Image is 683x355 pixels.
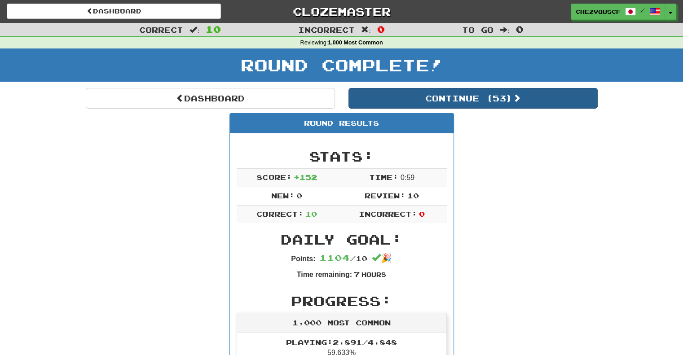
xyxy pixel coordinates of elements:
[189,26,199,34] span: :
[286,338,397,346] span: Playing: 2,891 / 4,848
[571,4,665,20] a: chezvouscf /
[305,210,317,218] span: 10
[237,149,447,164] h2: Stats:
[298,25,355,34] span: Incorrect
[86,88,335,109] a: Dashboard
[7,4,221,19] a: Dashboard
[407,191,419,200] span: 10
[462,25,494,34] span: To go
[206,24,221,35] span: 10
[139,25,183,34] span: Correct
[328,39,383,46] strong: 1,000 Most Common
[3,56,680,74] h1: Round Complete!
[354,270,360,278] span: 7
[296,191,302,200] span: 0
[256,173,291,181] span: Score:
[365,191,405,200] span: Review:
[377,24,385,35] span: 0
[401,174,414,181] span: 0 : 59
[348,88,598,109] button: Continue (53)
[500,26,510,34] span: :
[234,4,449,19] a: Clozemaster
[372,253,392,263] span: 🎉
[319,254,367,263] span: / 10
[361,26,371,34] span: :
[237,294,447,308] h2: Progress:
[291,255,315,263] strong: Points:
[576,8,621,16] span: chezvouscf
[230,114,454,133] div: Round Results
[359,210,417,218] span: Incorrect:
[294,173,317,181] span: + 152
[361,271,386,278] small: Hours
[237,232,447,247] h2: Daily Goal:
[640,7,645,13] span: /
[297,271,352,278] strong: Time remaining:
[516,24,524,35] span: 0
[419,210,425,218] span: 0
[271,191,295,200] span: New:
[237,313,446,333] div: 1,000 Most Common
[256,210,303,218] span: Correct:
[319,252,350,263] span: 1104
[369,173,398,181] span: Time:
